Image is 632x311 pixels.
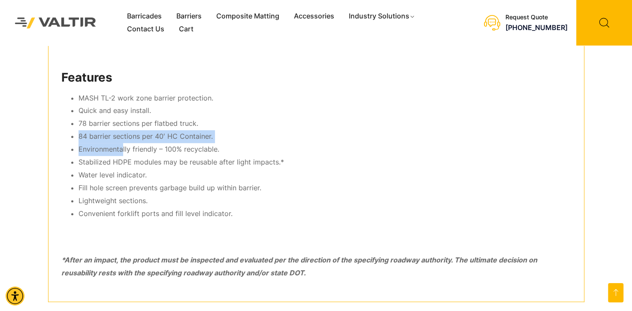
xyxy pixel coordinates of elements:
a: Cart [172,23,201,36]
li: Water level indicator. [79,169,571,182]
li: 84 barrier sections per 40′ HC Container. [79,130,571,143]
a: Open this option [608,283,623,302]
a: Accessories [287,10,342,23]
div: Request Quote [505,14,568,21]
a: Composite Matting [209,10,287,23]
li: Environmentally friendly – 100% recyclable. [79,143,571,156]
li: Quick and easy install. [79,104,571,117]
a: Barriers [169,10,209,23]
li: Fill hole screen prevents garbage build up within barrier. [79,182,571,195]
em: *After an impact, the product must be inspected and evaluated per the direction of the specifying... [61,256,537,277]
div: Accessibility Menu [6,287,24,305]
a: Industry Solutions [342,10,423,23]
a: Contact Us [120,23,172,36]
li: Convenient forklift ports and fill level indicator. [79,207,571,220]
h2: Features [61,70,571,85]
li: Stabilized HDPE modules may be reusable after light impacts.* [79,156,571,169]
a: call (888) 496-3625 [505,23,568,32]
a: Barricades [120,10,169,23]
li: Lightweight sections. [79,195,571,207]
li: 78 barrier sections per flatbed truck. [79,117,571,130]
img: Valtir Rentals [6,9,105,37]
li: MASH TL-2 work zone barrier protection. [79,92,571,105]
